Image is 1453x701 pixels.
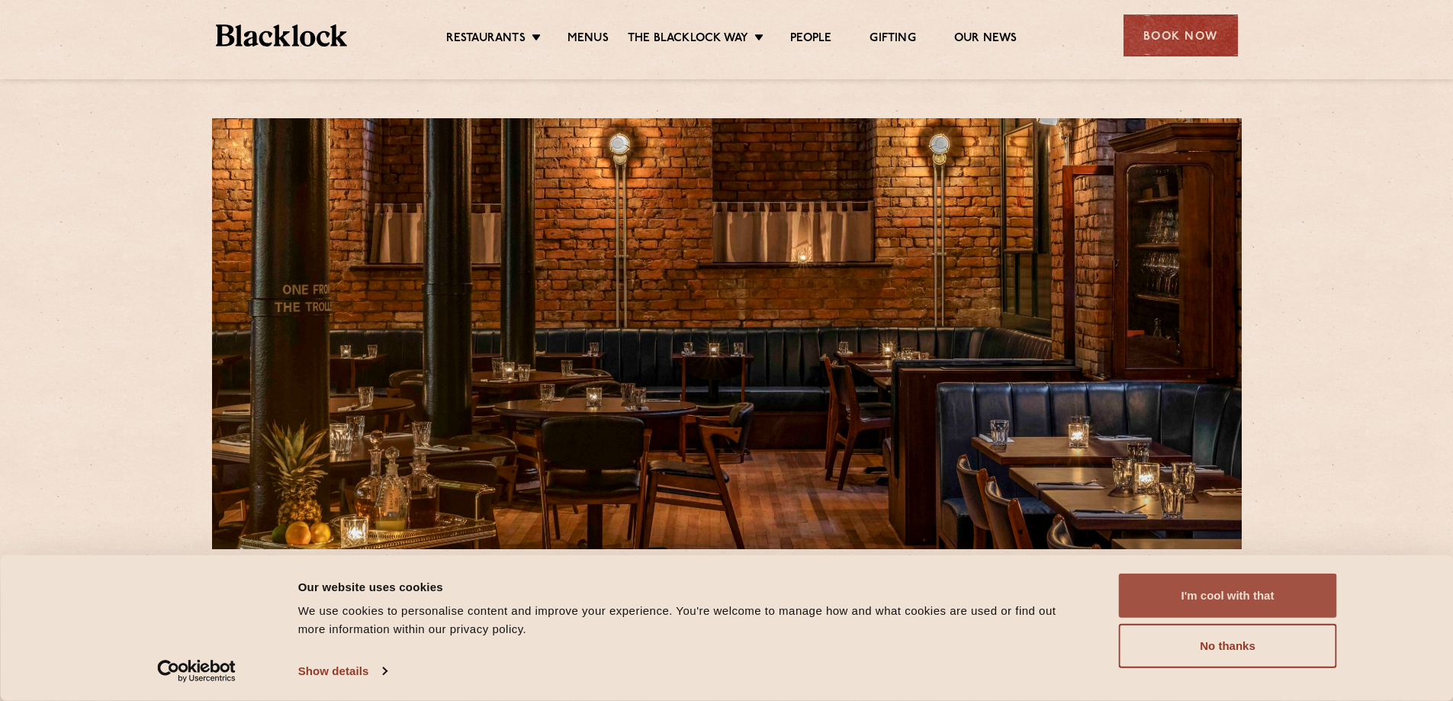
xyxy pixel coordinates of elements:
a: People [790,31,831,48]
div: Book Now [1124,14,1238,56]
a: Usercentrics Cookiebot - opens in a new window [130,660,263,683]
div: We use cookies to personalise content and improve your experience. You're welcome to manage how a... [298,602,1085,638]
div: Our website uses cookies [298,577,1085,596]
a: Gifting [870,31,915,48]
a: The Blacklock Way [628,31,748,48]
a: Show details [298,660,387,683]
a: Restaurants [446,31,526,48]
a: Our News [954,31,1017,48]
a: Menus [567,31,609,48]
button: No thanks [1119,624,1337,668]
img: BL_Textured_Logo-footer-cropped.svg [216,24,348,47]
button: I'm cool with that [1119,574,1337,618]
